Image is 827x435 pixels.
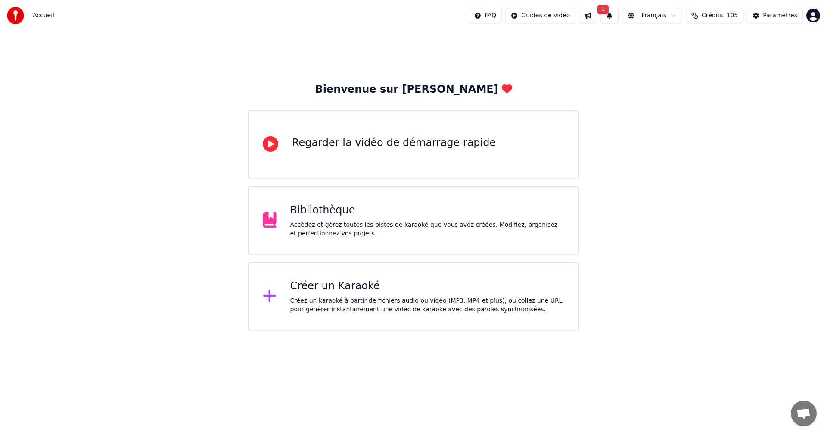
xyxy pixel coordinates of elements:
[290,203,565,217] div: Bibliothèque
[7,7,24,24] img: youka
[791,401,817,426] a: Ouvrir le chat
[290,221,565,238] div: Accédez et gérez toutes les pistes de karaoké que vous avez créées. Modifiez, organisez et perfec...
[747,8,803,23] button: Paramètres
[33,11,54,20] nav: breadcrumb
[763,11,797,20] div: Paramètres
[505,8,575,23] button: Guides de vidéo
[290,279,565,293] div: Créer un Karaoké
[600,8,619,23] button: 1
[469,8,502,23] button: FAQ
[33,11,54,20] span: Accueil
[290,297,565,314] div: Créez un karaoké à partir de fichiers audio ou vidéo (MP3, MP4 et plus), ou collez une URL pour g...
[292,136,496,150] div: Regarder la vidéo de démarrage rapide
[686,8,743,23] button: Crédits105
[726,11,738,20] span: 105
[702,11,723,20] span: Crédits
[597,5,609,14] span: 1
[315,83,512,97] div: Bienvenue sur [PERSON_NAME]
